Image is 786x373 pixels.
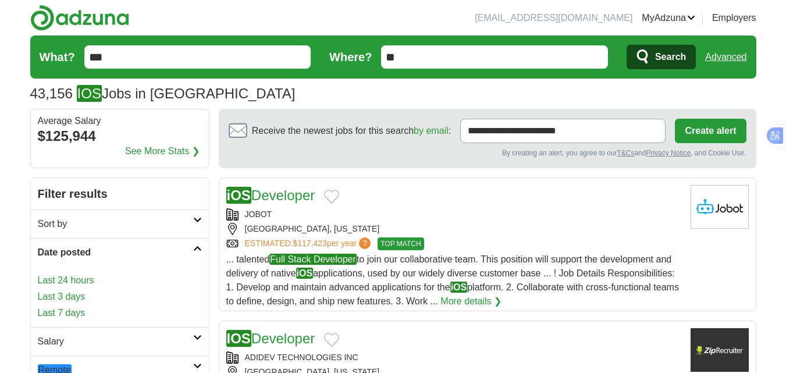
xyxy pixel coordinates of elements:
h2: Sort by [38,217,193,231]
div: $125,944 [38,126,202,147]
a: Date posted [31,238,209,267]
li: [EMAIL_ADDRESS][DOMAIN_NAME] [475,11,632,25]
em: IOS [226,330,251,347]
a: Employers [712,11,756,25]
a: MyAdzuna [642,11,695,25]
a: See More Stats ❯ [125,144,200,158]
em: iOS [296,268,314,279]
h1: Jobs in [GEOGRAPHIC_DATA] [30,86,296,101]
span: ? [359,237,371,249]
button: Search [627,45,696,69]
a: IOSDeveloper [226,330,315,347]
img: Adzuna logo [30,5,129,31]
div: [GEOGRAPHIC_DATA], [US_STATE] [226,223,681,235]
h2: Salary [38,335,193,349]
img: Jobot logo [691,185,749,229]
a: Last 3 days [38,290,202,304]
span: Search [655,45,686,69]
a: Last 24 hours [38,273,202,287]
button: Create alert [675,119,746,143]
h2: Date posted [38,246,193,260]
a: Salary [31,327,209,356]
div: Average Salary [38,116,202,126]
span: 43,156 [30,83,73,104]
span: TOP MATCH [378,237,424,250]
a: T&Cs [617,149,634,157]
a: Last 7 days [38,306,202,320]
img: Company logo [691,328,749,372]
em: iOS [450,282,468,293]
a: Advanced [705,45,746,69]
a: Privacy Notice [646,149,691,157]
label: Where? [329,48,372,66]
em: IOS [77,85,102,102]
em: iOS [226,187,251,204]
a: by email [414,126,449,136]
button: Add to favorite jobs [324,333,339,347]
button: Add to favorite jobs [324,190,339,204]
div: By creating an alert, you agree to our and , and Cookie Use. [229,148,746,158]
div: ADIDEV TECHNOLOGIES INC [226,351,681,364]
span: $117,423 [293,239,326,248]
a: JOBOT [245,209,272,219]
h2: Filter results [31,178,209,209]
a: iOSDeveloper [226,187,315,204]
a: Sort by [31,209,209,238]
a: ESTIMATED:$117,423per year? [245,237,374,250]
em: Full Stack Developer [269,254,357,265]
label: What? [40,48,75,66]
span: Receive the newest jobs for this search : [252,124,451,138]
a: More details ❯ [440,294,502,308]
